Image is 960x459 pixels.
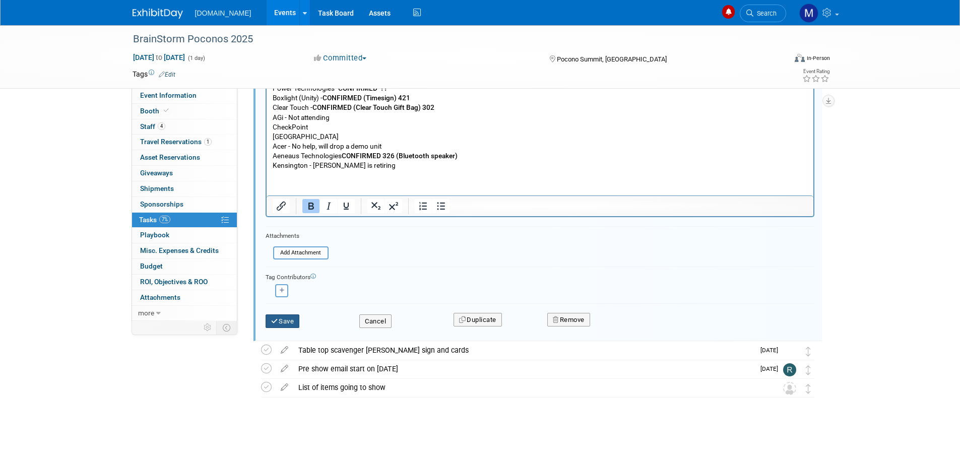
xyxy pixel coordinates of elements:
span: Booth [140,107,171,115]
span: Staff [140,122,165,130]
img: Format-Inperson.png [795,54,805,62]
span: 7% [159,216,170,223]
a: Event Information [132,88,237,103]
span: 1 [204,138,212,146]
span: [DATE] [DATE] [133,53,185,62]
span: [DOMAIN_NAME] [195,9,251,17]
a: Travel Reservations1 [132,135,237,150]
a: Budget [132,259,237,274]
span: Shipments [140,184,174,192]
img: Vasili Karalewich [783,345,796,358]
span: Event Information [140,91,197,99]
span: Budget [140,262,163,270]
span: Asset Reservations [140,153,200,161]
a: edit [276,383,293,392]
span: more [138,309,154,317]
button: Remove [547,313,590,327]
span: Attachments [140,293,180,301]
td: Tags [133,69,175,79]
span: to [154,53,164,61]
a: Sponsorships [132,197,237,212]
span: [DATE] [760,365,783,372]
button: Italic [320,199,337,213]
a: Attachments [132,290,237,305]
button: Numbered list [415,199,432,213]
button: Underline [338,199,355,213]
div: List of items going to show [293,379,763,396]
td: Personalize Event Tab Strip [199,321,217,334]
span: (1 day) [187,55,205,61]
i: Move task [806,365,811,375]
img: Unassigned [783,382,796,395]
a: Playbook [132,228,237,243]
span: Giveaways [140,169,173,177]
a: Staff4 [132,119,237,135]
i: Move task [806,384,811,394]
iframe: Rich Text Area [267,41,813,195]
div: BrainStorm Poconos 2025 [130,30,771,48]
span: Playbook [140,231,169,239]
span: Pocono Summit, [GEOGRAPHIC_DATA] [557,55,667,63]
div: Table top scavenger [PERSON_NAME] sign and cards [293,342,754,359]
a: Giveaways [132,166,237,181]
span: Search [753,10,777,17]
a: more [132,306,237,321]
div: Event Format [727,52,830,68]
button: Duplicate [454,313,502,327]
button: Subscript [367,199,385,213]
a: Search [740,5,786,22]
img: Rachelle Menzella [783,363,796,376]
span: ROI, Objectives & ROO [140,278,208,286]
td: Toggle Event Tabs [216,321,237,334]
span: 4 [158,122,165,130]
button: Cancel [359,314,392,329]
span: Sponsorships [140,200,183,208]
div: Event Rating [802,69,829,74]
span: Tasks [139,216,170,224]
i: Booth reservation complete [164,108,169,113]
a: edit [276,346,293,355]
a: Misc. Expenses & Credits [132,243,237,258]
div: In-Person [806,54,830,62]
a: Shipments [132,181,237,196]
span: [DATE] [760,347,783,354]
span: Misc. Expenses & Credits [140,246,219,254]
img: ExhibitDay [133,9,183,19]
a: Booth [132,104,237,119]
a: edit [276,364,293,373]
a: Tasks7% [132,213,237,228]
button: Bullet list [432,199,450,213]
i: Move task [806,347,811,356]
a: Asset Reservations [132,150,237,165]
button: Save [266,314,300,329]
div: Pre show email start on [DATE] [293,360,754,377]
div: Tag Contributors [266,271,814,282]
button: Committed [310,53,370,63]
div: Attachments [266,232,329,240]
button: Insert/edit link [273,199,290,213]
button: Superscript [385,199,402,213]
a: ROI, Objectives & ROO [132,275,237,290]
img: Mark Menzella [799,4,818,23]
span: Travel Reservations [140,138,212,146]
a: Edit [159,71,175,78]
button: Bold [302,199,319,213]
